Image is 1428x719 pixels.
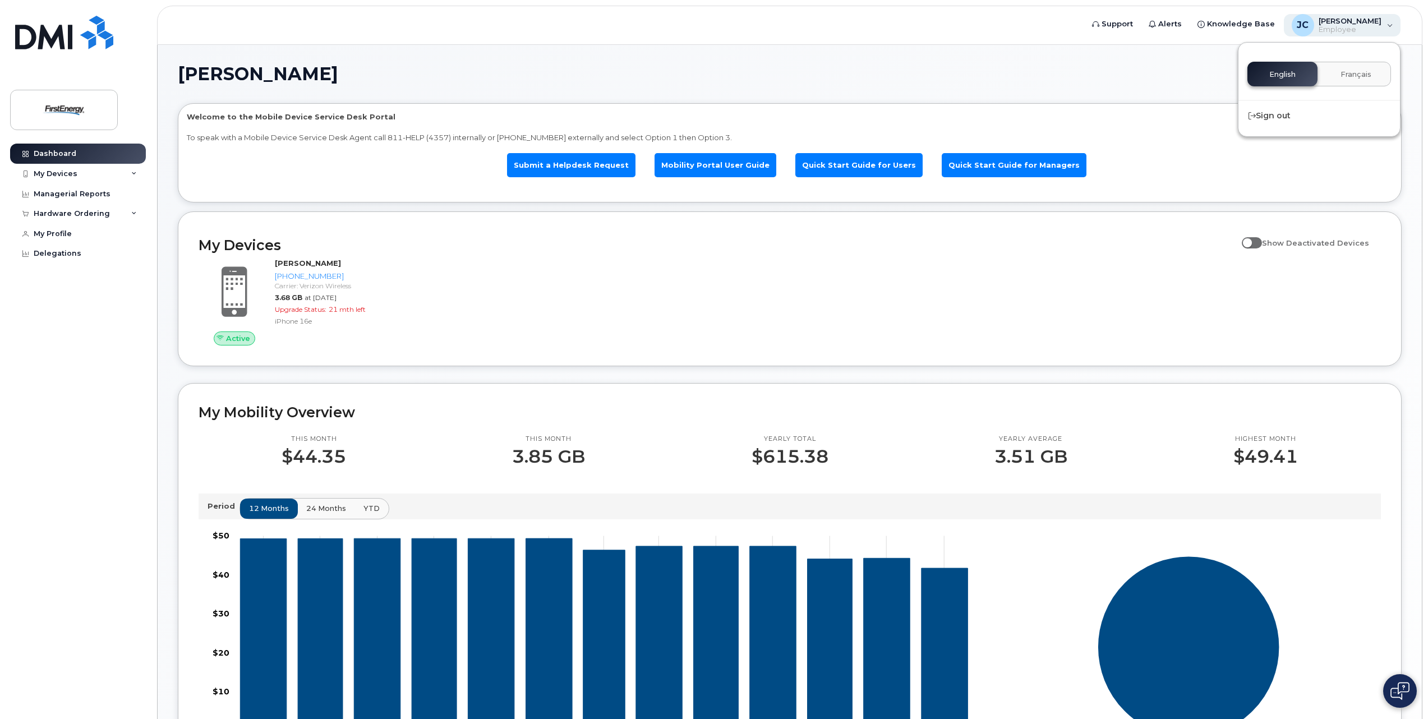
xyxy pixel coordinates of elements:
a: Submit a Helpdesk Request [507,153,635,177]
p: Yearly average [994,435,1067,444]
h2: My Devices [199,237,1236,254]
a: Active[PERSON_NAME][PHONE_NUMBER]Carrier: Verizon Wireless3.68 GBat [DATE]Upgrade Status:21 mth l... [199,258,484,345]
p: This month [512,435,585,444]
tspan: $30 [213,609,229,619]
p: Highest month [1233,435,1298,444]
p: This month [282,435,346,444]
p: 3.51 GB [994,446,1067,467]
span: Show Deactivated Devices [1262,238,1369,247]
p: $615.38 [752,446,828,467]
span: Français [1341,70,1371,79]
tspan: $10 [213,687,229,697]
span: Upgrade Status: [275,305,326,314]
tspan: $20 [213,648,229,658]
div: iPhone 16e [275,316,480,326]
div: Sign out [1238,105,1400,126]
p: 3.85 GB [512,446,585,467]
div: [PHONE_NUMBER] [275,271,480,282]
span: YTD [363,503,380,514]
span: [PERSON_NAME] [178,66,338,82]
a: Mobility Portal User Guide [655,153,776,177]
span: 3.68 GB [275,293,302,302]
strong: [PERSON_NAME] [275,259,341,268]
div: Carrier: Verizon Wireless [275,281,480,291]
a: Quick Start Guide for Managers [942,153,1086,177]
img: Open chat [1390,682,1409,700]
a: Quick Start Guide for Users [795,153,923,177]
p: $49.41 [1233,446,1298,467]
h2: My Mobility Overview [199,404,1381,421]
span: at [DATE] [305,293,337,302]
p: Welcome to the Mobile Device Service Desk Portal [187,112,1393,122]
span: Active [226,333,250,344]
span: 21 mth left [329,305,366,314]
tspan: $40 [213,570,229,580]
p: To speak with a Mobile Device Service Desk Agent call 811-HELP (4357) internally or [PHONE_NUMBER... [187,132,1393,143]
p: $44.35 [282,446,346,467]
span: 24 months [306,503,346,514]
tspan: $50 [213,531,229,541]
input: Show Deactivated Devices [1242,232,1251,241]
p: Yearly total [752,435,828,444]
p: Period [208,501,239,511]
